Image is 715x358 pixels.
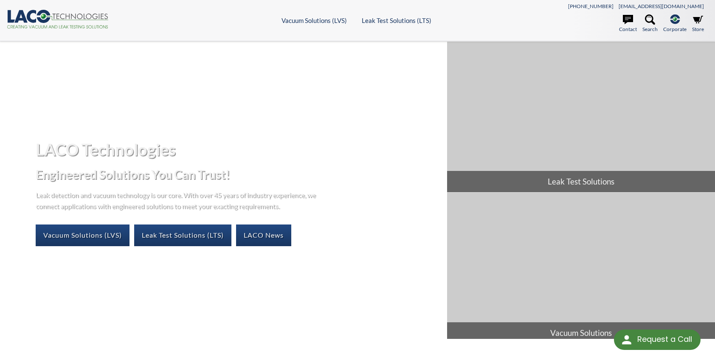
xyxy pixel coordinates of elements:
p: Leak detection and vacuum technology is our core. With over 45 years of industry experience, we c... [36,189,320,211]
a: Leak Test Solutions (LTS) [362,17,431,24]
div: Request a Call [614,330,701,350]
img: round button [620,333,633,347]
a: Vacuum Solutions (LVS) [281,17,347,24]
a: LACO News [236,224,291,246]
a: Store [692,14,704,33]
div: Request a Call [637,330,692,349]
a: Contact [619,14,637,33]
h1: LACO Technologies [36,139,440,160]
span: Corporate [663,25,687,33]
a: Leak Test Solutions (LTS) [134,224,231,246]
a: [PHONE_NUMBER] [568,3,614,9]
a: Vacuum Solutions (LVS) [36,224,129,246]
a: Search [642,14,658,33]
a: [EMAIL_ADDRESS][DOMAIN_NAME] [619,3,704,9]
h2: Engineered Solutions You Can Trust! [36,167,440,182]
